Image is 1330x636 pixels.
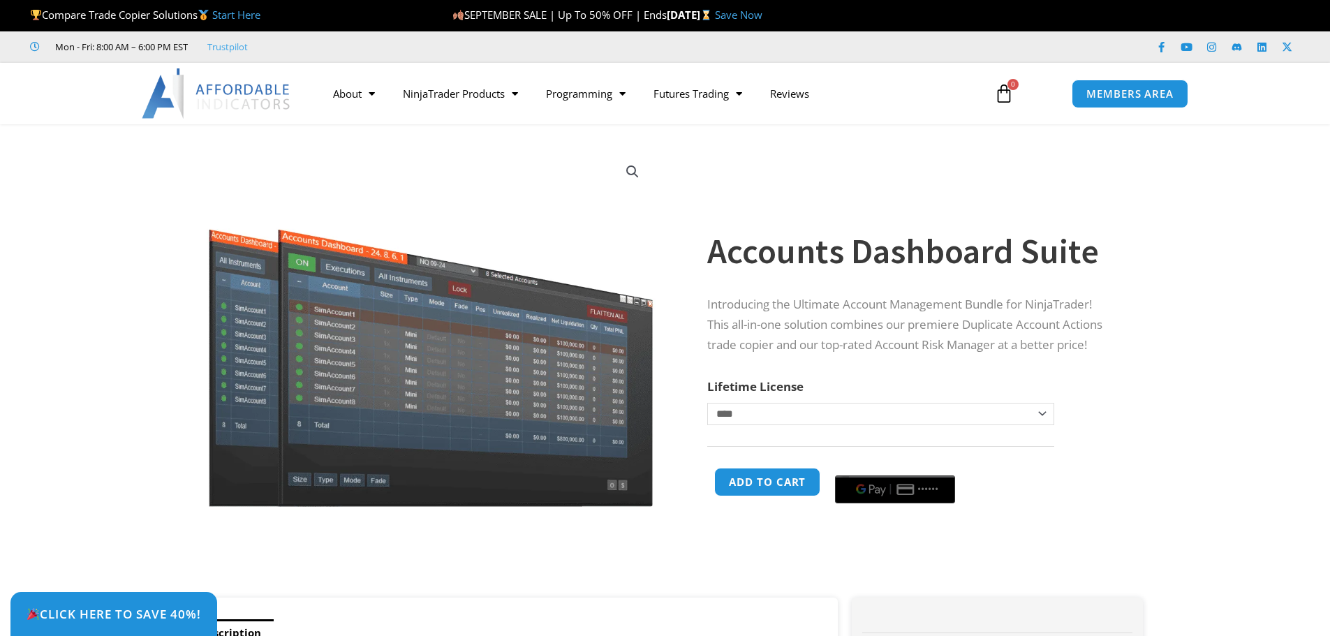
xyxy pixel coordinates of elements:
a: Start Here [212,8,260,22]
img: 🏆 [31,10,41,20]
a: About [319,77,389,110]
a: Reviews [756,77,823,110]
img: 🍂 [453,10,464,20]
label: Lifetime License [707,378,804,394]
iframe: Secure payment input frame [832,466,958,467]
a: Trustpilot [207,38,248,55]
span: Compare Trade Copier Solutions [30,8,260,22]
a: 🎉Click Here to save 40%! [10,592,217,636]
nav: Menu [319,77,978,110]
img: LogoAI | Affordable Indicators – NinjaTrader [142,68,292,119]
p: Introducing the Ultimate Account Management Bundle for NinjaTrader! This all-in-one solution comb... [707,295,1115,355]
a: View full-screen image gallery [620,159,645,184]
a: 0 [973,73,1035,114]
button: Add to cart [714,468,820,496]
a: NinjaTrader Products [389,77,532,110]
a: Programming [532,77,640,110]
img: 🥇 [198,10,209,20]
img: Screenshot 2024-08-26 155710eeeee | Affordable Indicators – NinjaTrader [207,149,656,507]
a: Save Now [715,8,762,22]
span: 0 [1007,79,1019,90]
text: •••••• [918,485,939,494]
a: Futures Trading [640,77,756,110]
h1: Accounts Dashboard Suite [707,227,1115,276]
span: SEPTEMBER SALE | Up To 50% OFF | Ends [452,8,667,22]
span: Mon - Fri: 8:00 AM – 6:00 PM EST [52,38,188,55]
a: MEMBERS AREA [1072,80,1188,108]
strong: [DATE] [667,8,715,22]
span: MEMBERS AREA [1086,89,1174,99]
span: Click Here to save 40%! [27,608,201,620]
button: Buy with GPay [835,475,955,503]
img: ⌛ [701,10,711,20]
img: 🎉 [27,608,39,620]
